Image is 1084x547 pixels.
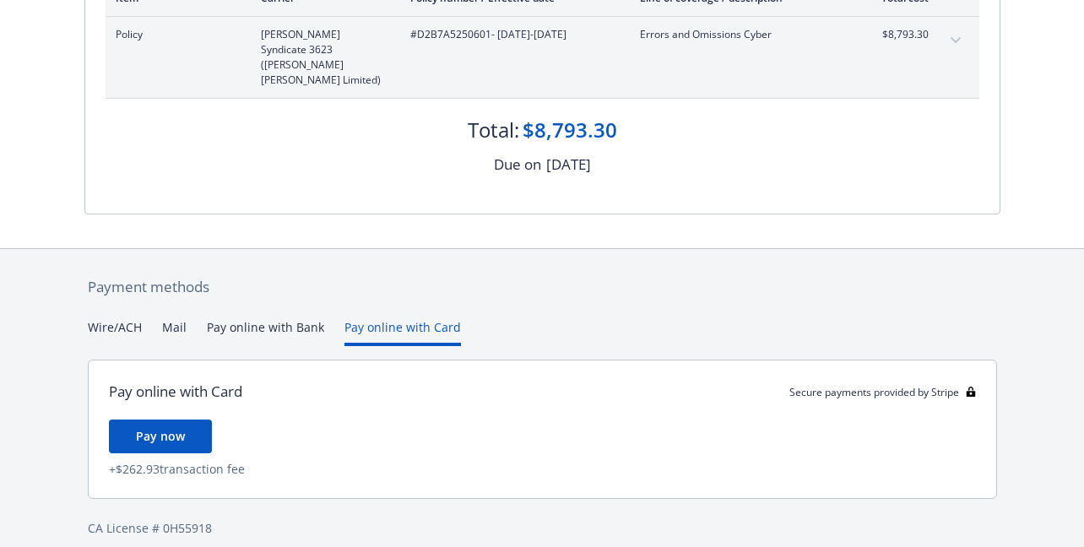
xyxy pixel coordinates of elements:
div: Payment methods [88,276,997,298]
div: Total: [468,116,519,144]
span: [PERSON_NAME] Syndicate 3623 ([PERSON_NAME] [PERSON_NAME] Limited) [261,27,383,88]
div: + $262.93 transaction fee [109,460,976,478]
span: Pay now [136,428,185,444]
div: Pay online with Card [109,381,242,403]
span: Policy [116,27,234,42]
button: Mail [162,318,187,346]
button: Pay online with Bank [207,318,324,346]
span: $8,793.30 [865,27,929,42]
div: [DATE] [546,154,591,176]
div: CA License # 0H55918 [88,519,997,537]
button: Wire/ACH [88,318,142,346]
div: Secure payments provided by Stripe [789,385,976,399]
div: Policy[PERSON_NAME] Syndicate 3623 ([PERSON_NAME] [PERSON_NAME] Limited)#D2B7A5250601- [DATE]-[DA... [106,17,979,98]
span: #D2B7A5250601 - [DATE]-[DATE] [410,27,613,42]
button: Pay online with Card [344,318,461,346]
button: expand content [942,27,969,54]
div: $8,793.30 [523,116,617,144]
span: Errors and Omissions Cyber [640,27,838,42]
div: Due on [494,154,541,176]
button: Pay now [109,420,212,453]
